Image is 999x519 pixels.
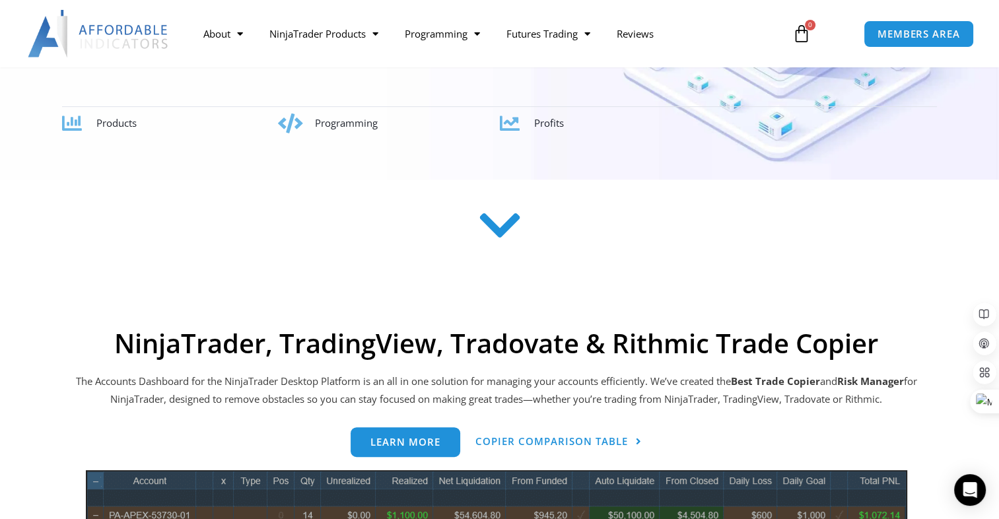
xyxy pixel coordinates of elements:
[864,20,974,48] a: MEMBERS AREA
[96,116,137,129] span: Products
[370,437,440,447] span: Learn more
[189,18,779,49] nav: Menu
[315,116,378,129] span: Programming
[773,15,831,53] a: 0
[256,18,391,49] a: NinjaTrader Products
[189,18,256,49] a: About
[837,374,904,388] strong: Risk Manager
[28,10,170,57] img: LogoAI | Affordable Indicators – NinjaTrader
[74,328,919,359] h2: NinjaTrader, TradingView, Tradovate & Rithmic Trade Copier
[493,18,603,49] a: Futures Trading
[534,116,564,129] span: Profits
[731,374,820,388] b: Best Trade Copier
[603,18,666,49] a: Reviews
[391,18,493,49] a: Programming
[475,427,642,457] a: Copier Comparison Table
[351,427,460,457] a: Learn more
[878,29,960,39] span: MEMBERS AREA
[954,474,986,506] div: Open Intercom Messenger
[74,372,919,409] p: The Accounts Dashboard for the NinjaTrader Desktop Platform is an all in one solution for managin...
[475,436,628,446] span: Copier Comparison Table
[805,20,815,30] span: 0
